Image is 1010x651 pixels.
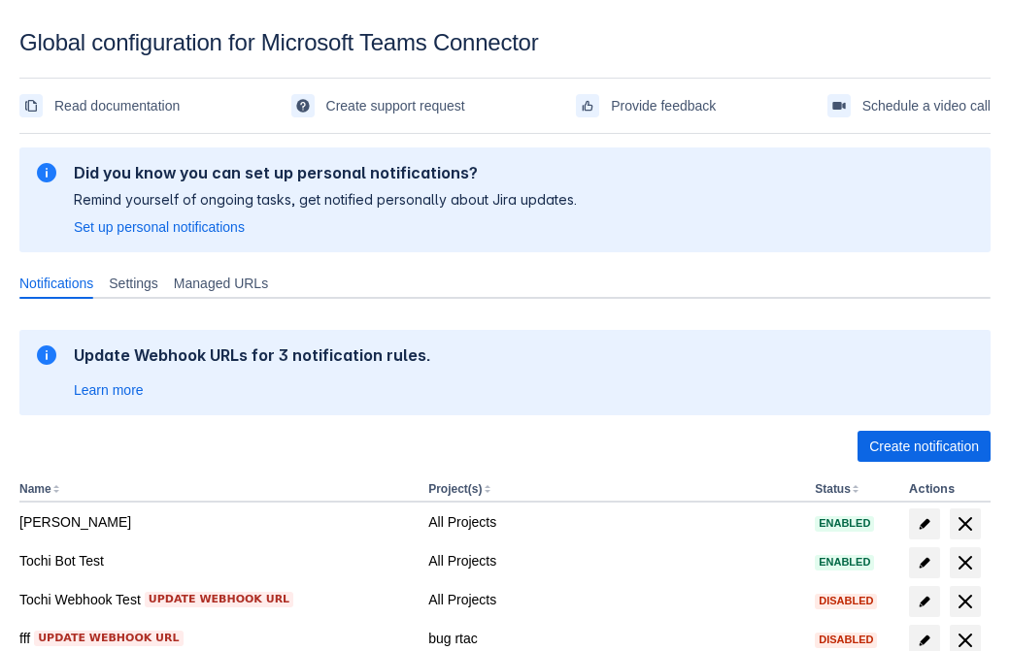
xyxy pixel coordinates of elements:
h2: Update Webhook URLs for 3 notification rules. [74,345,431,365]
div: Tochi Bot Test [19,551,413,570]
div: fff [19,629,413,648]
span: information [35,343,58,367]
button: Status [815,482,851,496]
a: Create support request [291,90,465,121]
h2: Did you know you can set up personal notifications? [74,163,577,182]
span: Disabled [815,635,877,645]
span: edit [917,555,932,570]
span: documentation [23,98,39,114]
div: bug rtac [428,629,799,648]
span: delete [954,551,977,574]
span: Update webhook URL [149,592,289,607]
div: Tochi Webhook Test [19,590,413,609]
div: All Projects [428,551,799,570]
span: Settings [109,274,158,293]
span: edit [917,594,932,609]
button: Name [19,482,51,496]
button: Create notification [858,431,991,462]
span: feedback [580,98,595,114]
span: edit [917,516,932,532]
span: Schedule a video call [862,90,991,121]
a: Schedule a video call [827,90,991,121]
span: Notifications [19,274,93,293]
div: All Projects [428,512,799,532]
span: videoCall [831,98,847,114]
div: Global configuration for Microsoft Teams Connector [19,29,991,56]
span: Provide feedback [611,90,716,121]
span: Disabled [815,596,877,606]
div: All Projects [428,590,799,609]
span: information [35,161,58,184]
a: Provide feedback [576,90,716,121]
span: Enabled [815,557,874,568]
a: Learn more [74,380,144,400]
span: edit [917,633,932,648]
span: support [295,98,311,114]
a: Set up personal notifications [74,217,245,237]
span: Create notification [869,431,979,462]
span: Read documentation [54,90,180,121]
span: Enabled [815,518,874,529]
th: Actions [901,477,991,503]
span: delete [954,512,977,536]
a: Read documentation [19,90,180,121]
button: Project(s) [428,482,482,496]
span: Managed URLs [174,274,268,293]
span: Create support request [326,90,465,121]
div: [PERSON_NAME] [19,512,413,532]
span: delete [954,590,977,613]
span: Update webhook URL [38,631,179,646]
p: Remind yourself of ongoing tasks, get notified personally about Jira updates. [74,190,577,210]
